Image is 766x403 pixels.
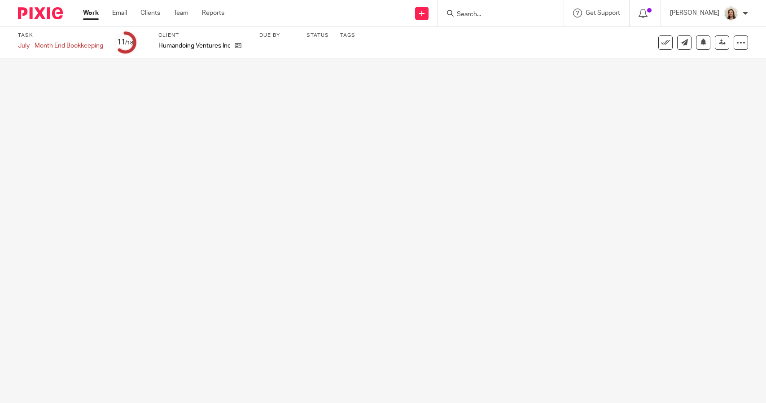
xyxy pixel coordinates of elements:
img: Pixie [18,7,63,19]
label: Task [18,32,103,39]
span: Get Support [586,10,620,16]
label: Tags [340,32,355,39]
a: Team [174,9,188,18]
small: /18 [125,40,133,45]
p: [PERSON_NAME] [670,9,719,18]
label: Due by [259,32,295,39]
div: 11 [117,37,133,48]
label: Client [158,32,248,39]
a: Work [83,9,99,18]
label: Status [306,32,329,39]
a: Reports [202,9,224,18]
div: July - Month End Bookkeeping [18,41,103,50]
a: Clients [140,9,160,18]
a: Email [112,9,127,18]
img: Morgan.JPG [724,6,738,21]
i: Open client page [235,42,241,49]
input: Search [456,11,537,19]
p: Humandoing Ventures Inc. [158,41,230,50]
